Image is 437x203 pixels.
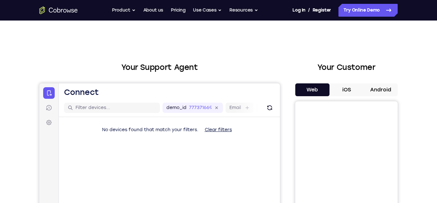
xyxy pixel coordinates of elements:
[295,83,330,96] button: Web
[330,83,364,96] button: iOS
[63,44,159,49] span: No devices found that match your filters.
[308,6,310,14] span: /
[171,4,186,17] a: Pricing
[363,83,398,96] button: Android
[39,6,78,14] a: Go to the home page
[313,4,331,17] a: Register
[112,4,136,17] button: Product
[338,4,398,17] a: Try Online Demo
[39,62,280,73] h2: Your Support Agent
[193,4,222,17] button: Use Cases
[295,62,398,73] h2: Your Customer
[143,4,163,17] a: About us
[160,40,198,53] button: Clear filters
[292,4,305,17] a: Log In
[229,4,258,17] button: Resources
